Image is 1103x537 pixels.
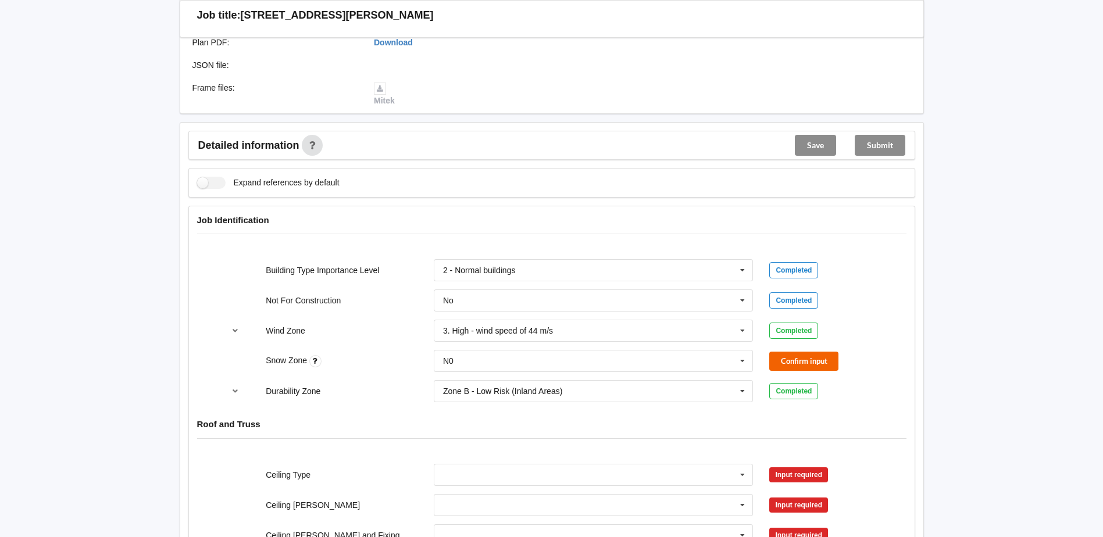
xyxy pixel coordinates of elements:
a: Download [374,38,413,47]
a: Mitek [374,83,395,105]
div: Completed [769,292,818,309]
div: Input required [769,497,828,513]
label: Snow Zone [266,356,309,365]
div: N0 [443,357,454,365]
div: JSON file : [184,59,366,71]
label: Ceiling Type [266,470,310,479]
div: No [443,296,454,305]
div: 2 - Normal buildings [443,266,516,274]
label: Expand references by default [197,177,340,189]
label: Durability Zone [266,386,320,396]
span: Detailed information [198,140,299,151]
button: reference-toggle [224,320,247,341]
div: Completed [769,262,818,278]
div: Frame files : [184,82,366,106]
div: Completed [769,323,818,339]
div: Completed [769,383,818,399]
div: Zone B - Low Risk (Inland Areas) [443,387,562,395]
label: Ceiling [PERSON_NAME] [266,500,360,510]
h3: [STREET_ADDRESS][PERSON_NAME] [241,9,434,22]
div: Plan PDF : [184,37,366,48]
button: reference-toggle [224,381,247,402]
div: Input required [769,467,828,482]
label: Not For Construction [266,296,341,305]
h3: Job title: [197,9,241,22]
label: Building Type Importance Level [266,266,379,275]
label: Wind Zone [266,326,305,335]
h4: Job Identification [197,214,906,225]
h4: Roof and Truss [197,418,906,429]
div: 3. High - wind speed of 44 m/s [443,327,553,335]
button: Confirm input [769,352,838,371]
